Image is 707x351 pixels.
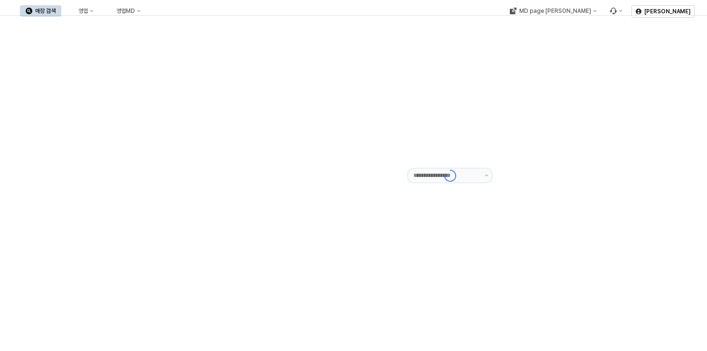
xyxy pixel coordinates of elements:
[78,8,88,14] div: 영업
[63,5,99,17] button: 영업
[519,8,591,14] div: MD page [PERSON_NAME]
[504,5,602,17] div: MD page 이동
[101,5,146,17] button: 영업MD
[116,8,135,14] div: 영업MD
[644,8,690,15] p: [PERSON_NAME]
[35,8,56,14] div: 매장 검색
[631,5,695,18] button: [PERSON_NAME]
[504,5,602,17] button: MD page [PERSON_NAME]
[604,5,628,17] div: Menu item 6
[20,5,61,17] button: 매장 검색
